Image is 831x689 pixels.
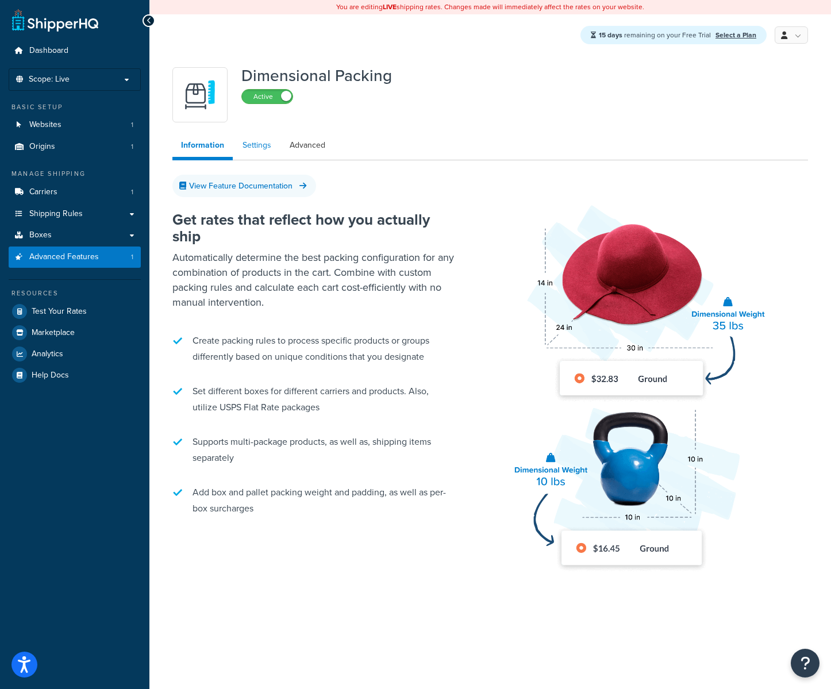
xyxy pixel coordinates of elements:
[29,120,61,130] span: Websites
[29,142,55,152] span: Origins
[281,134,334,157] a: Advanced
[172,428,460,472] li: Supports multi-package products, as well as, shipping items separately
[131,252,133,262] span: 1
[29,252,99,262] span: Advanced Features
[172,378,460,421] li: Set different boxes for different carriers and products. Also, utilize USPS Flat Rate packages
[9,182,141,203] a: Carriers1
[172,479,460,522] li: Add box and pallet packing weight and padding, as well as per-box surcharges
[9,136,141,157] li: Origins
[9,203,141,225] a: Shipping Rules
[234,134,280,157] a: Settings
[9,114,141,136] a: Websites1
[32,371,69,380] span: Help Docs
[172,175,316,197] a: View Feature Documentation
[29,230,52,240] span: Boxes
[599,30,622,40] strong: 15 days
[32,349,63,359] span: Analytics
[9,40,141,61] a: Dashboard
[494,177,770,591] img: Dimensional Shipping
[241,67,392,84] h1: Dimensional Packing
[32,328,75,338] span: Marketplace
[29,75,70,84] span: Scope: Live
[9,136,141,157] a: Origins1
[131,187,133,197] span: 1
[32,307,87,317] span: Test Your Rates
[9,322,141,343] a: Marketplace
[242,90,293,103] label: Active
[9,288,141,298] div: Resources
[131,120,133,130] span: 1
[131,142,133,152] span: 1
[180,75,220,115] img: DTVBYsAAAAAASUVORK5CYII=
[9,102,141,112] div: Basic Setup
[29,187,57,197] span: Carriers
[172,134,233,160] a: Information
[9,301,141,322] a: Test Your Rates
[9,114,141,136] li: Websites
[9,344,141,364] a: Analytics
[599,30,713,40] span: remaining on your Free Trial
[9,225,141,246] a: Boxes
[9,365,141,386] a: Help Docs
[9,247,141,268] li: Advanced Features
[29,209,83,219] span: Shipping Rules
[791,649,820,678] button: Open Resource Center
[9,169,141,179] div: Manage Shipping
[172,250,460,310] p: Automatically determine the best packing configuration for any combination of products in the car...
[715,30,756,40] a: Select a Plan
[9,247,141,268] a: Advanced Features1
[172,211,460,244] h2: Get rates that reflect how you actually ship
[9,182,141,203] li: Carriers
[29,46,68,56] span: Dashboard
[172,327,460,371] li: Create packing rules to process specific products or groups differently based on unique condition...
[383,2,397,12] b: LIVE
